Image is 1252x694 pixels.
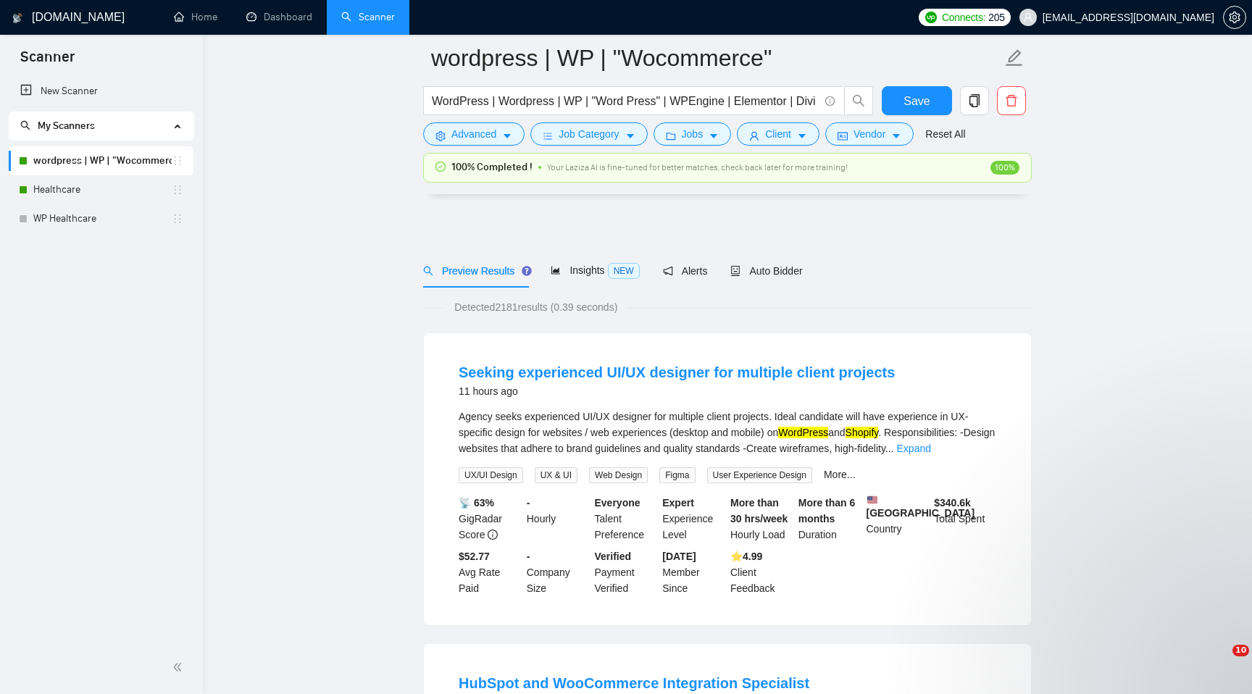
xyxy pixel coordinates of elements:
span: 10 [1232,645,1249,656]
span: 205 [988,9,1004,25]
a: WP Healthcare [33,204,172,233]
button: folderJobscaret-down [654,122,732,146]
span: My Scanners [20,120,95,132]
span: 100% [990,161,1019,175]
b: More than 6 months [798,497,856,524]
span: Jobs [682,126,704,142]
span: edit [1005,49,1024,67]
b: - [527,497,530,509]
a: dashboardDashboard [246,11,312,23]
span: caret-down [625,130,635,141]
div: Client Feedback [727,548,796,596]
span: Figma [659,467,695,483]
li: wordpress | WP | "Wocommerce" [9,146,193,175]
button: Save [882,86,952,115]
span: UX/UI Design [459,467,523,483]
button: userClientcaret-down [737,122,819,146]
b: More than 30 hrs/week [730,497,788,524]
span: 100% Completed ! [451,159,533,175]
input: Search Freelance Jobs... [432,92,819,110]
span: caret-down [502,130,512,141]
span: info-circle [825,96,835,106]
div: Company Size [524,548,592,596]
b: $52.77 [459,551,490,562]
div: Avg Rate Paid [456,548,524,596]
div: Hourly Load [727,495,796,543]
span: caret-down [797,130,807,141]
span: search [20,120,30,130]
div: Member Since [659,548,727,596]
img: logo [12,7,22,30]
div: Country [864,495,932,543]
span: search [845,94,872,107]
a: Healthcare [33,175,172,204]
a: HubSpot and WooCommerce Integration Specialist [459,675,809,691]
a: Reset All [925,126,965,142]
div: 11 hours ago [459,382,895,400]
span: User Experience Design [707,467,812,483]
span: setting [1224,12,1245,23]
span: user [749,130,759,141]
span: Alerts [663,265,708,277]
img: 🇺🇸 [867,495,877,505]
span: Job Category [559,126,619,142]
div: Total Spent [931,495,999,543]
span: bars [543,130,553,141]
a: New Scanner [20,77,182,106]
a: homeHome [174,11,217,23]
span: delete [998,94,1025,107]
a: Seeking experienced UI/UX designer for multiple client projects [459,364,895,380]
span: info-circle [488,530,498,540]
span: Client [765,126,791,142]
span: search [423,266,433,276]
span: idcard [838,130,848,141]
li: Healthcare [9,175,193,204]
span: holder [172,213,183,225]
button: settingAdvancedcaret-down [423,122,525,146]
div: Agency seeks experienced UI/UX designer for multiple client projects. Ideal candidate will have e... [459,409,996,456]
button: barsJob Categorycaret-down [530,122,647,146]
button: idcardVendorcaret-down [825,122,914,146]
li: WP Healthcare [9,204,193,233]
button: delete [997,86,1026,115]
a: More... [824,469,856,480]
span: Insights [551,264,639,276]
button: copy [960,86,989,115]
span: folder [666,130,676,141]
b: $ 340.6k [934,497,971,509]
a: Expand [897,443,931,454]
a: wordpress | WP | "Wocommerce" [33,146,172,175]
b: Everyone [595,497,640,509]
span: holder [172,155,183,167]
span: Detected 2181 results (0.39 seconds) [444,299,627,315]
span: caret-down [709,130,719,141]
div: GigRadar Score [456,495,524,543]
button: search [844,86,873,115]
input: Scanner name... [431,40,1002,76]
span: Preview Results [423,265,527,277]
b: Expert [662,497,694,509]
button: setting [1223,6,1246,29]
b: 📡 63% [459,497,494,509]
span: area-chart [551,265,561,275]
span: Advanced [451,126,496,142]
span: Auto Bidder [730,265,802,277]
div: Payment Verified [592,548,660,596]
span: double-left [172,660,187,674]
span: ... [885,443,894,454]
iframe: Intercom live chat [1203,645,1238,680]
span: Vendor [854,126,885,142]
b: ⭐️ 4.99 [730,551,762,562]
span: user [1023,12,1033,22]
span: UX & UI [535,467,577,483]
span: setting [435,130,446,141]
span: My Scanners [38,120,95,132]
span: NEW [608,263,640,279]
a: searchScanner [341,11,395,23]
mark: WordPress [778,427,828,438]
span: check-circle [435,162,446,172]
b: - [527,551,530,562]
a: setting [1223,12,1246,23]
span: Connects: [942,9,985,25]
b: Verified [595,551,632,562]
